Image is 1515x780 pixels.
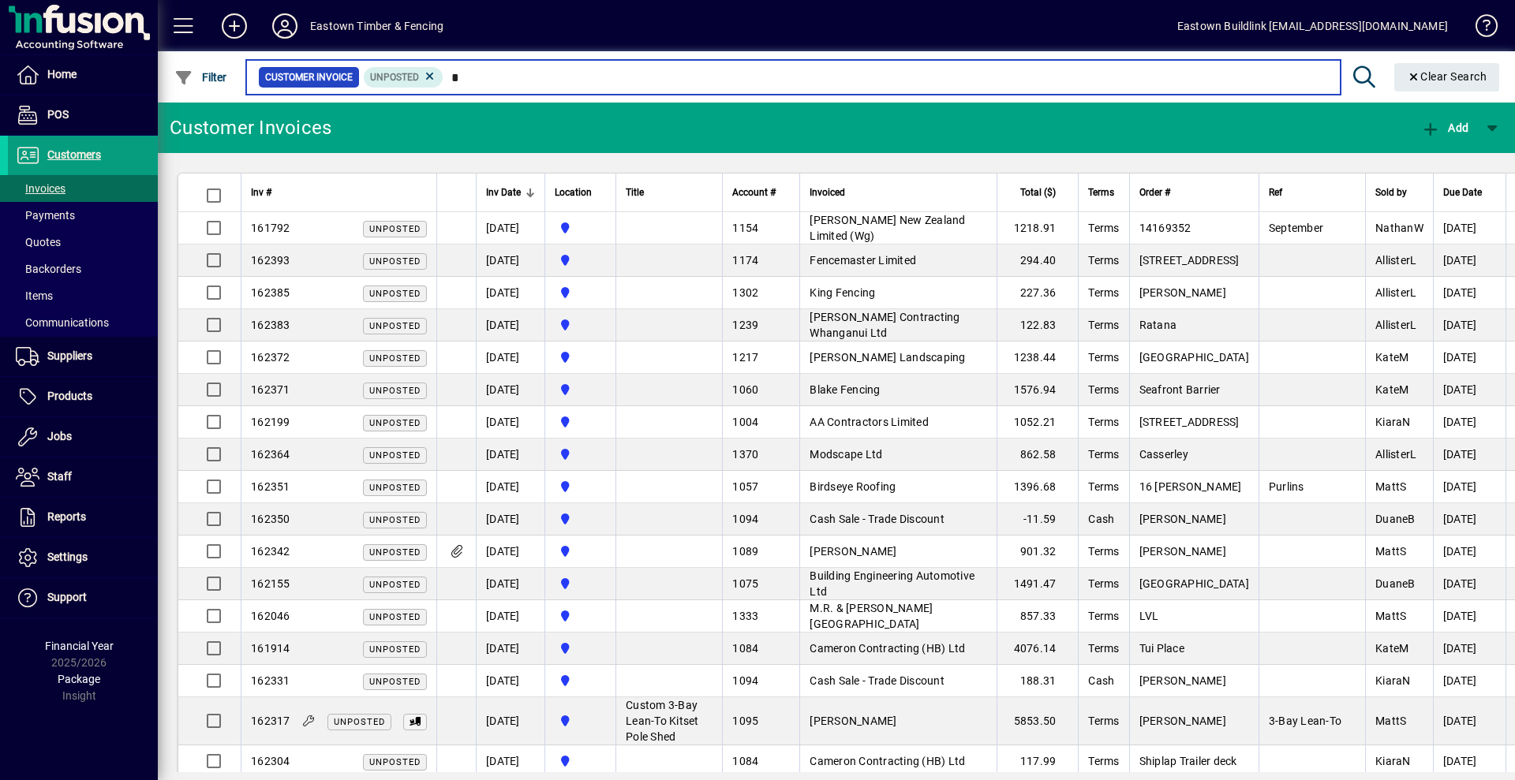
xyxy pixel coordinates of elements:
span: 162342 [251,545,290,558]
span: [PERSON_NAME] Landscaping [810,351,965,364]
a: Reports [8,498,158,537]
span: Terms [1088,319,1119,331]
span: [PERSON_NAME] New Zealand Limited (Wg) [810,214,965,242]
td: [DATE] [476,212,544,244]
span: Holyoake St [555,672,606,689]
td: [DATE] [476,633,544,665]
span: AllisterL [1375,254,1416,267]
span: 1302 [732,286,758,299]
span: Unposted [369,644,421,655]
td: [DATE] [1433,600,1506,633]
div: Title [626,184,713,201]
td: [DATE] [476,697,544,745]
span: Cash Sale - Trade Discount [810,674,945,687]
td: 1396.68 [997,471,1078,503]
span: Unposted [369,289,421,299]
td: 227.36 [997,277,1078,309]
span: Unposted [369,515,421,525]
span: Holyoake St [555,413,606,431]
span: Shiplap Trailer deck [1139,755,1237,767]
span: 161914 [251,642,290,655]
span: 1084 [732,755,758,767]
td: [DATE] [1433,503,1506,536]
td: [DATE] [476,406,544,439]
span: Terms [1088,383,1119,396]
span: Unposted [334,717,385,727]
a: Jobs [8,417,158,457]
span: Blake Fencing [810,383,880,396]
span: NathanW [1375,222,1423,234]
span: Terms [1088,715,1119,727]
td: 1218.91 [997,212,1078,244]
span: Unposted [369,386,421,396]
td: [DATE] [1433,665,1506,697]
span: KateM [1375,383,1408,396]
span: Location [555,184,592,201]
span: Settings [47,550,88,563]
div: Location [555,184,606,201]
span: Cash Sale - Trade Discount [810,513,945,525]
span: Jobs [47,430,72,442]
span: Unposted [369,321,421,331]
span: Invoiced [810,184,845,201]
span: MattS [1375,715,1406,727]
span: Terms [1088,610,1119,622]
span: Cash [1088,513,1114,525]
span: 162385 [251,286,290,299]
span: Holyoake St [555,640,606,657]
span: Total ($) [1020,184,1056,201]
td: [DATE] [476,745,544,778]
a: Items [8,282,158,309]
span: Holyoake St [555,752,606,770]
span: Holyoake St [555,510,606,528]
span: 162304 [251,755,290,767]
span: M.R. & [PERSON_NAME][GEOGRAPHIC_DATA] [810,602,933,630]
span: Terms [1088,448,1119,461]
div: Eastown Buildlink [EMAIL_ADDRESS][DOMAIN_NAME] [1177,13,1448,39]
a: Products [8,377,158,416]
div: Ref [1269,184,1356,201]
span: Unposted [369,450,421,461]
span: Terms [1088,577,1119,590]
div: Customer Invoices [170,115,331,140]
a: Support [8,578,158,618]
span: Unposted [370,72,419,83]
td: [DATE] [476,600,544,633]
td: 4076.14 [997,633,1078,665]
span: Title [626,184,644,201]
span: 162199 [251,416,290,428]
span: Communications [16,316,109,329]
td: [DATE] [476,244,544,277]
span: Add [1421,121,1468,134]
span: Products [47,390,92,402]
span: King Fencing [810,286,875,299]
span: Unposted [369,483,421,493]
span: 1075 [732,577,758,590]
div: Total ($) [1007,184,1070,201]
span: Unposted [369,418,421,428]
span: Terms [1088,184,1114,201]
td: [DATE] [476,568,544,600]
td: [DATE] [1433,406,1506,439]
td: 122.83 [997,309,1078,341]
span: Holyoake St [555,252,606,269]
td: 5853.50 [997,697,1078,745]
span: Tui Place [1139,642,1184,655]
span: 162393 [251,254,290,267]
td: 857.33 [997,600,1078,633]
span: 1333 [732,610,758,622]
span: Custom 3-Bay Lean-To Kitset Pole Shed [626,699,699,743]
td: [DATE] [476,471,544,503]
span: AllisterL [1375,319,1416,331]
span: Birdseye Roofing [810,480,896,493]
td: 862.58 [997,439,1078,471]
span: Home [47,68,77,80]
td: 188.31 [997,665,1078,697]
span: Clear Search [1407,70,1487,83]
td: [DATE] [1433,633,1506,665]
span: Unposted [369,547,421,558]
span: MattS [1375,480,1406,493]
span: Staff [47,470,72,483]
span: September [1269,222,1323,234]
span: Customers [47,148,101,161]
